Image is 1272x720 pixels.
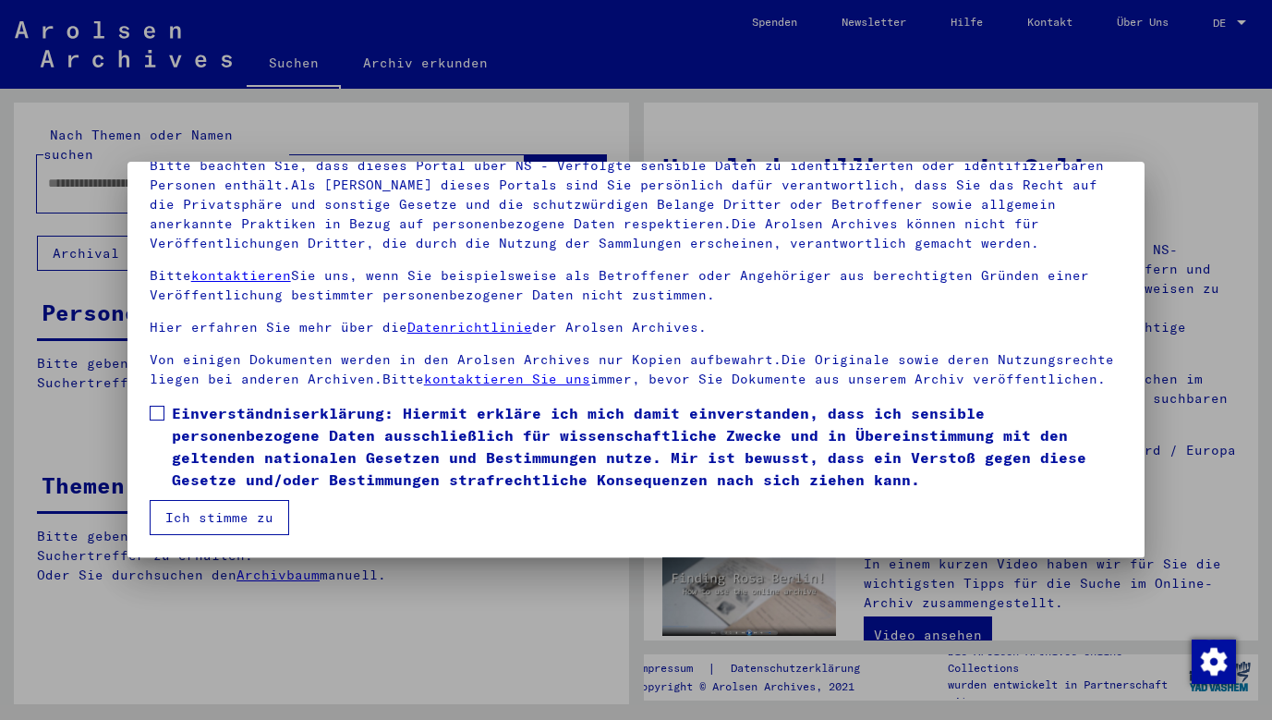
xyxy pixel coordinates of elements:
[407,319,532,336] a: Datenrichtlinie
[150,266,1123,305] p: Bitte Sie uns, wenn Sie beispielsweise als Betroffener oder Angehöriger aus berechtigten Gründen ...
[150,156,1123,253] p: Bitte beachten Sie, dass dieses Portal über NS - Verfolgte sensible Daten zu identifizierten oder...
[191,267,291,284] a: kontaktieren
[172,402,1123,491] span: Einverständniserklärung: Hiermit erkläre ich mich damit einverstanden, dass ich sensible personen...
[150,318,1123,337] p: Hier erfahren Sie mehr über die der Arolsen Archives.
[424,371,590,387] a: kontaktieren Sie uns
[150,500,289,535] button: Ich stimme zu
[1192,640,1236,684] img: Zustimmung ändern
[150,350,1123,389] p: Von einigen Dokumenten werden in den Arolsen Archives nur Kopien aufbewahrt.Die Originale sowie d...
